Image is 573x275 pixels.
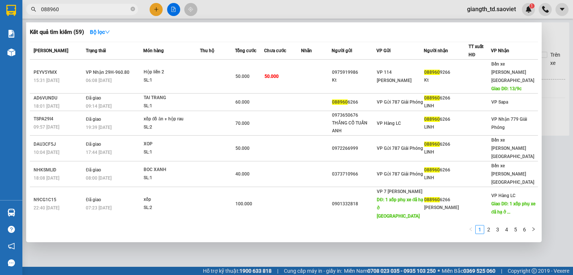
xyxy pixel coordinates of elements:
input: Tìm tên, số ĐT hoặc mã đơn [41,5,129,13]
span: 07:23 [DATE] [86,205,112,211]
div: LINH [424,174,469,182]
span: notification [8,243,15,250]
div: 0901332818 [332,200,376,208]
span: VP Hàng LC [377,121,401,126]
div: LINH [424,102,469,110]
span: Đã giao [86,167,101,173]
span: Món hàng [143,48,164,53]
span: 088960 [424,95,440,101]
span: Nhãn [301,48,312,53]
div: 6266 [424,94,469,102]
span: Người gửi [332,48,352,53]
a: 5 [511,225,520,234]
span: 088960 [424,117,440,122]
span: Đã giao [86,117,101,122]
li: Previous Page [466,225,475,234]
span: 06:08 [DATE] [86,78,112,83]
li: 6 [520,225,529,234]
span: 50.000 [235,74,250,79]
span: 15:31 [DATE] [34,78,59,83]
span: 18:08 [DATE] [34,176,59,181]
div: xốp [144,196,200,204]
div: LINH [424,123,469,131]
div: N9CG1C15 [34,196,84,204]
span: VP 114 [PERSON_NAME] [377,70,411,83]
div: DAU3CF5J [34,140,84,148]
span: 22:40 [DATE] [34,205,59,211]
span: Người nhận [424,48,448,53]
span: 50.000 [264,74,279,79]
span: Đã giao [86,142,101,147]
li: Next Page [529,225,538,234]
span: Giao DĐ: 13/9c [491,86,522,91]
div: SL: 2 [144,123,200,132]
span: 088960 [424,197,440,202]
span: 09:57 [DATE] [34,124,59,130]
a: 4 [502,225,511,234]
span: Bến xe [PERSON_NAME] [GEOGRAPHIC_DATA] [491,61,534,83]
span: 08:00 [DATE] [86,176,112,181]
span: 17:44 [DATE] [86,150,112,155]
button: right [529,225,538,234]
span: close-circle [131,6,135,13]
div: SL: 1 [144,148,200,157]
span: VP Nhận [491,48,509,53]
img: warehouse-icon [7,209,15,216]
span: Bến xe [PERSON_NAME] [GEOGRAPHIC_DATA] [491,137,534,159]
div: THẮNG CỐ TUẤN ANH [332,119,376,135]
span: 19:39 [DATE] [86,125,112,130]
div: [PERSON_NAME] [424,204,469,212]
li: 1 [475,225,484,234]
div: Kt [332,76,376,84]
div: 0373710966 [332,170,376,178]
span: 088960 [424,70,440,75]
li: 4 [502,225,511,234]
span: Đã giao [86,95,101,101]
span: 088960 [424,142,440,147]
span: Chưa cước [264,48,286,53]
span: VP Sapa [491,99,508,105]
a: 1 [476,225,484,234]
span: 10:04 [DATE] [34,150,59,155]
div: XOP [144,140,200,148]
span: VP Nhận 779 Giải Phóng [491,117,527,130]
span: left [469,227,473,231]
span: Đã giao [86,197,101,202]
a: 2 [485,225,493,234]
a: 3 [494,225,502,234]
span: Thu hộ [200,48,214,53]
span: question-circle [8,226,15,233]
span: 40.000 [235,171,250,177]
img: warehouse-icon [7,48,15,56]
div: 0972266999 [332,145,376,152]
span: close-circle [131,7,135,11]
span: 088960 [332,99,348,105]
span: VP 7 [PERSON_NAME] [377,189,422,194]
span: down [105,29,110,35]
span: DĐ: 1 xốp phụ xe đã hạ ở [GEOGRAPHIC_DATA] [377,197,423,219]
span: 09:14 [DATE] [86,104,112,109]
h3: Kết quả tìm kiếm ( 59 ) [30,28,84,36]
div: 0973650676 [332,111,376,119]
div: TAI TRANG [144,94,200,102]
span: 70.000 [235,121,250,126]
span: 088960 [424,167,440,173]
div: PEYV5YMX [34,69,84,76]
div: SL: 1 [144,102,200,110]
div: Hộp liền 2 [144,68,200,76]
span: VP Gửi [376,48,391,53]
div: AD6VUNDU [34,94,84,102]
div: NHKSMLID [34,166,84,174]
li: 2 [484,225,493,234]
span: VP Gửi 787 Giải Phóng [377,99,423,105]
span: VP Nhận 29H-960.80 [86,70,129,75]
div: SL: 2 [144,204,200,212]
li: 3 [493,225,502,234]
img: logo-vxr [6,5,16,16]
div: xốp đồ ăn + hộp rau [144,115,200,123]
span: TT xuất HĐ [469,44,483,57]
span: VP Hàng LC [491,193,516,198]
img: solution-icon [7,30,15,38]
span: 100.000 [235,201,252,206]
span: message [8,259,15,266]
